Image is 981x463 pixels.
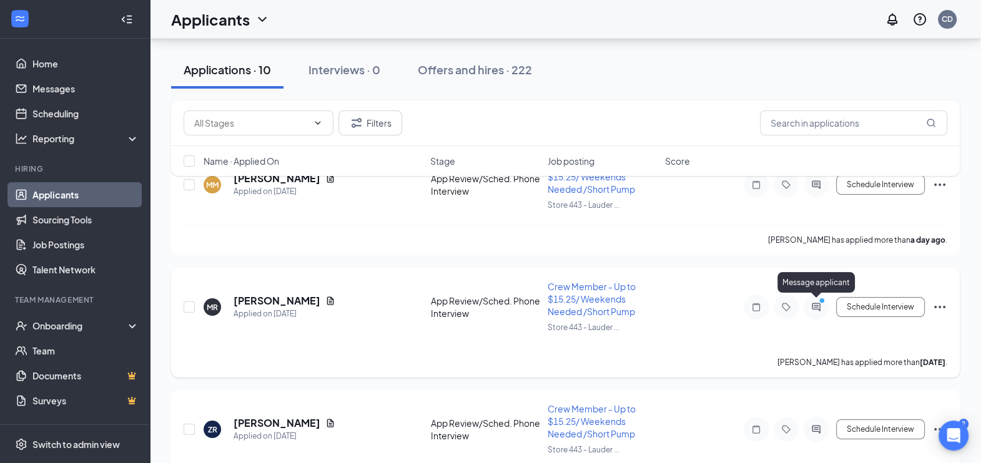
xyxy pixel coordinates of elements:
svg: Settings [15,438,27,451]
div: Applied on [DATE] [234,308,335,320]
h5: [PERSON_NAME] [234,416,320,430]
span: Store 443 - Lauder ... [548,200,619,210]
div: Applied on [DATE] [234,185,335,198]
div: ZR [208,424,217,435]
svg: Ellipses [932,422,947,437]
a: Talent Network [32,257,139,282]
svg: UserCheck [15,319,27,332]
svg: Tag [779,302,794,312]
a: Team [32,338,139,363]
svg: Note [749,424,764,434]
span: Crew Member - Up to $15.25/ Weekends Needed /Short Pump [548,403,636,439]
span: Store 443 - Lauder ... [548,323,619,332]
a: Job Postings [32,232,139,257]
p: [PERSON_NAME] has applied more than . [777,357,947,368]
a: Scheduling [32,101,139,126]
button: Filter Filters [338,110,402,135]
span: Job posting [548,155,594,167]
button: Schedule Interview [836,297,925,317]
a: Home [32,51,139,76]
b: [DATE] [920,358,945,367]
svg: MagnifyingGlass [926,118,936,128]
svg: Ellipses [932,300,947,314]
a: DocumentsCrown [32,363,139,388]
svg: Notifications [885,12,900,27]
svg: Tag [779,424,794,434]
div: Open Intercom Messenger [939,421,969,451]
div: Offers and hires · 222 [418,62,532,77]
svg: WorkstreamLogo [14,12,26,25]
div: Applied on [DATE] [234,430,335,442]
div: CD [942,14,953,24]
div: Interviews · 0 [308,62,380,77]
svg: ActiveChat [809,302,824,312]
p: [PERSON_NAME] has applied more than . [768,235,947,245]
svg: ChevronDown [255,12,270,27]
div: MR [207,302,218,313]
div: App Review/Sched. Phone Interview [431,295,541,319]
span: Store 443 - Lauder ... [548,445,619,454]
svg: Document [325,418,335,428]
h5: [PERSON_NAME] [234,294,320,308]
svg: Note [749,302,764,312]
a: Sourcing Tools [32,207,139,232]
div: Team Management [15,295,137,305]
span: Score [665,155,690,167]
span: Crew Member - Up to $15.25/ Weekends Needed /Short Pump [548,281,636,317]
svg: Filter [349,115,364,130]
input: All Stages [194,116,308,130]
div: Onboarding [32,319,129,332]
div: 2 [959,419,969,429]
a: SurveysCrown [32,388,139,413]
input: Search in applications [760,110,947,135]
b: a day ago [910,235,945,245]
h1: Applicants [171,9,250,30]
span: Stage [430,155,455,167]
div: Applications · 10 [184,62,271,77]
div: Hiring [15,163,137,174]
svg: ChevronDown [313,118,323,128]
a: Applicants [32,182,139,207]
span: Name · Applied On [204,155,279,167]
svg: PrimaryDot [816,297,831,307]
svg: Analysis [15,132,27,145]
a: Messages [32,76,139,101]
svg: QuestionInfo [912,12,927,27]
div: Message applicant [777,272,855,293]
svg: Document [325,296,335,306]
div: Reporting [32,132,140,145]
svg: Collapse [121,13,133,26]
button: Schedule Interview [836,419,925,439]
div: App Review/Sched. Phone Interview [431,417,541,442]
svg: ActiveChat [809,424,824,434]
div: Switch to admin view [32,438,120,451]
